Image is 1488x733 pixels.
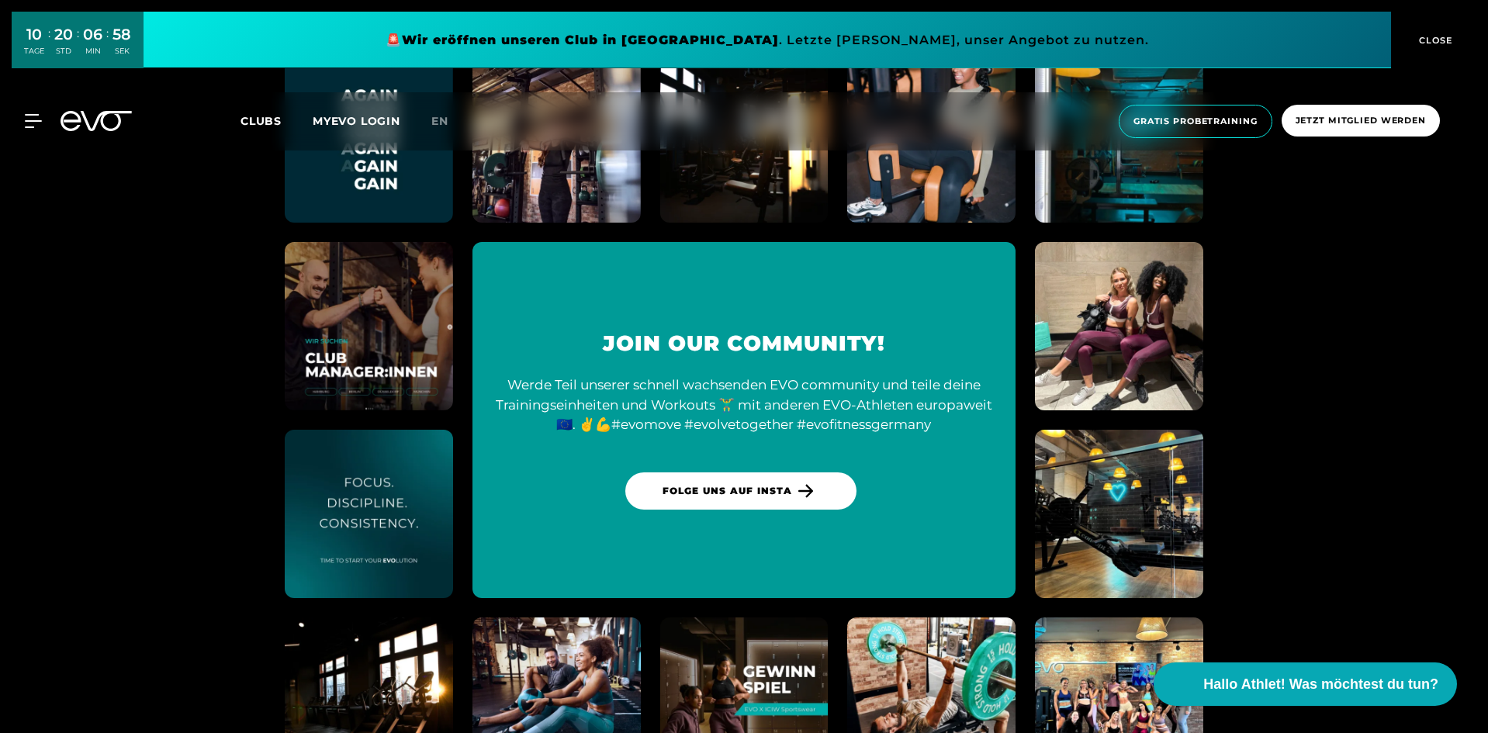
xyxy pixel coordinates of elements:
[1035,242,1203,410] img: evofitness instagram
[54,46,73,57] div: STD
[431,112,467,130] a: en
[1035,430,1203,598] img: evofitness instagram
[285,242,453,410] img: evofitness instagram
[106,25,109,66] div: :
[83,46,102,57] div: MIN
[1296,114,1426,127] span: Jetzt Mitglied werden
[241,113,313,128] a: Clubs
[24,23,44,46] div: 10
[77,25,79,66] div: :
[1277,105,1445,138] a: Jetzt Mitglied werden
[1203,674,1438,695] span: Hallo Athlet! Was möchtest du tun?
[491,375,997,435] div: Werde Teil unserer schnell wachsenden EVO community und teile deine Trainingseinheiten und Workou...
[54,23,73,46] div: 20
[1154,662,1457,706] button: Hallo Athlet! Was möchtest du tun?
[431,114,448,128] span: en
[83,23,102,46] div: 06
[112,46,131,57] div: SEK
[491,330,997,357] h3: Join our Community!
[313,114,400,128] a: MYEVO LOGIN
[48,25,50,66] div: :
[112,23,131,46] div: 58
[663,484,791,498] span: FOLGE UNS AUF INSTA
[1415,33,1453,47] span: CLOSE
[1133,115,1258,128] span: Gratis Probetraining
[1391,12,1476,68] button: CLOSE
[625,472,856,510] a: FOLGE UNS AUF INSTA
[1114,105,1277,138] a: Gratis Probetraining
[241,114,282,128] span: Clubs
[24,46,44,57] div: TAGE
[285,430,453,598] img: evofitness instagram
